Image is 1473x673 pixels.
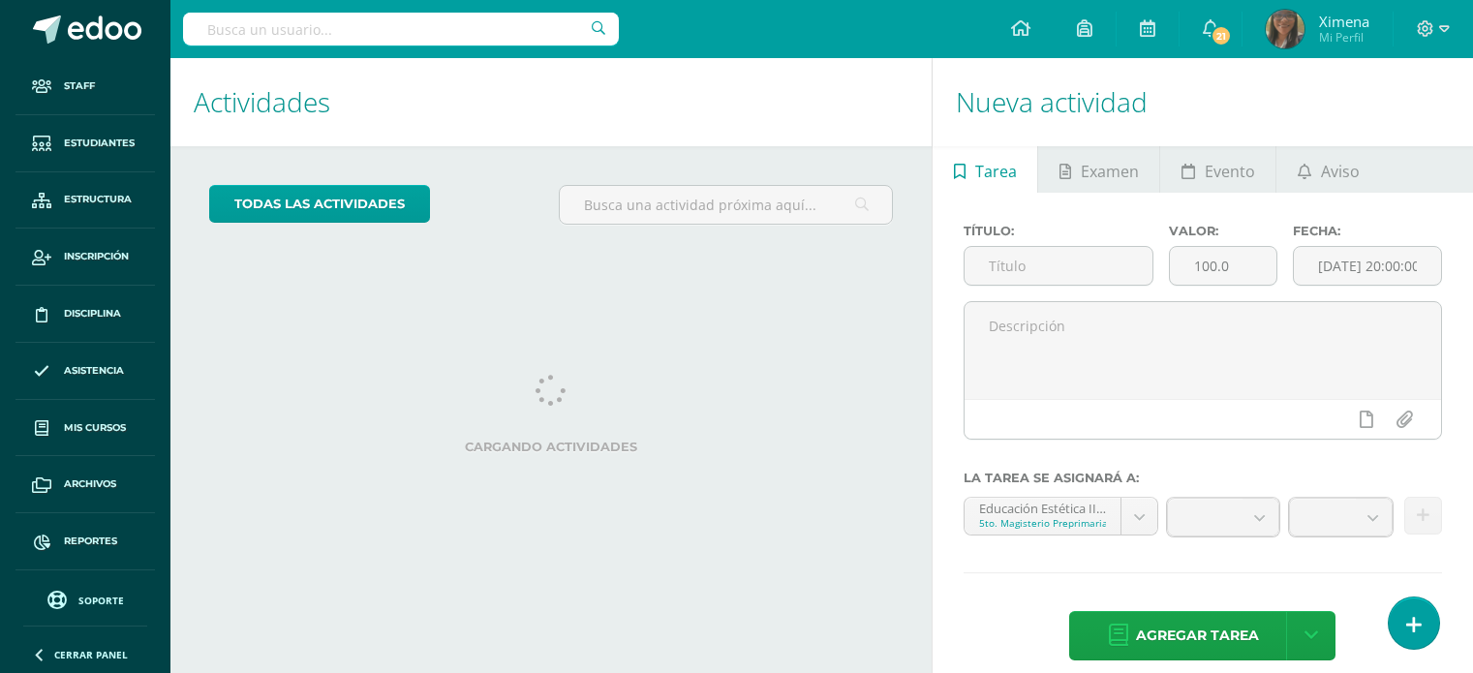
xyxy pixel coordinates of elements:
a: Staff [15,58,155,115]
span: Asistencia [64,363,124,379]
span: Mis cursos [64,420,126,436]
span: Evento [1205,148,1255,195]
a: Mis cursos [15,400,155,457]
h1: Nueva actividad [956,58,1450,146]
span: Ximena [1319,12,1369,31]
span: Aviso [1321,148,1360,195]
a: Tarea [933,146,1037,193]
span: Cerrar panel [54,648,128,661]
input: Título [965,247,1153,285]
a: Asistencia [15,343,155,400]
div: 5to. Magisterio Preprimaria Magisterio [979,516,1106,530]
a: Estructura [15,172,155,229]
span: Examen [1081,148,1139,195]
input: Busca un usuario... [183,13,619,46]
input: Fecha de entrega [1294,247,1441,285]
span: Disciplina [64,306,121,321]
h1: Actividades [194,58,908,146]
span: Estudiantes [64,136,135,151]
a: Inscripción [15,229,155,286]
a: Aviso [1276,146,1380,193]
span: Mi Perfil [1319,29,1369,46]
input: Puntos máximos [1170,247,1276,285]
span: 21 [1211,25,1232,46]
span: Inscripción [64,249,129,264]
span: Archivos [64,476,116,492]
input: Busca una actividad próxima aquí... [560,186,892,224]
img: d98bf3c1f642bb0fd1b79fad2feefc7b.png [1266,10,1304,48]
label: La tarea se asignará a: [964,471,1442,485]
span: Tarea [975,148,1017,195]
a: Estudiantes [15,115,155,172]
a: Archivos [15,456,155,513]
label: Fecha: [1293,224,1442,238]
span: Soporte [78,594,124,607]
label: Cargando actividades [209,440,893,454]
a: Reportes [15,513,155,570]
div: Educación Estética II 'compound--Educación Estética II' [979,498,1106,516]
a: Educación Estética II 'compound--Educación Estética II'5to. Magisterio Preprimaria Magisterio [965,498,1157,535]
span: Staff [64,78,95,94]
span: Reportes [64,534,117,549]
a: Examen [1038,146,1159,193]
label: Valor: [1169,224,1277,238]
label: Título: [964,224,1154,238]
a: Soporte [23,586,147,612]
span: Estructura [64,192,132,207]
a: Evento [1160,146,1275,193]
a: todas las Actividades [209,185,430,223]
span: Agregar tarea [1136,612,1259,659]
a: Disciplina [15,286,155,343]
